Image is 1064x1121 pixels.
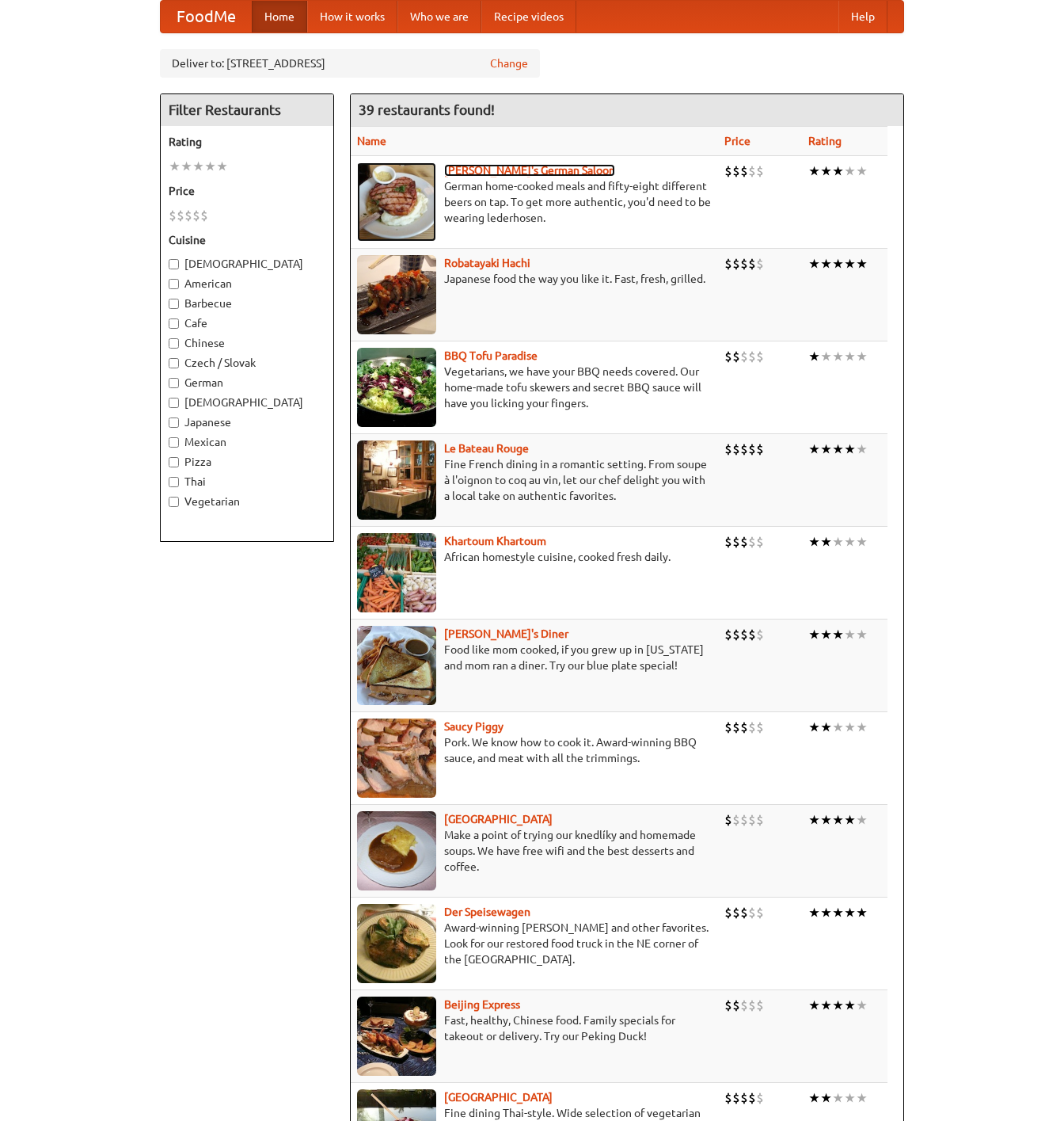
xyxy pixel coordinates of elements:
li: ★ [832,719,844,736]
li: ★ [856,162,868,180]
li: ★ [808,1089,820,1107]
p: Make a point of trying our knedlíky and homemade soups. We have free wifi and the best desserts a... [357,827,712,875]
li: ★ [832,162,844,180]
img: sallys.jpg [357,626,436,705]
li: ★ [832,626,844,643]
li: $ [732,1089,740,1107]
li: ★ [820,533,832,551]
li: ★ [808,904,820,921]
a: [PERSON_NAME]'s Diner [444,627,568,640]
li: ★ [844,348,856,365]
a: How it works [307,1,397,32]
img: speisewagen.jpg [357,904,436,983]
li: $ [748,440,756,458]
b: Saucy Piggy [444,720,503,733]
li: $ [724,162,732,180]
li: $ [724,533,732,551]
li: ★ [808,440,820,458]
li: ★ [808,348,820,365]
li: $ [748,904,756,921]
img: esthers.jpg [357,162,436,242]
a: Rating [808,135,842,147]
img: saucy.jpg [357,719,436,798]
li: ★ [820,1089,832,1107]
li: ★ [808,811,820,829]
h5: Cuisine [169,232,325,248]
a: Recipe videos [481,1,576,32]
li: $ [732,811,740,829]
li: $ [184,207,192,224]
li: ★ [856,811,868,829]
img: khartoum.jpg [357,533,436,612]
a: [GEOGRAPHIC_DATA] [444,1091,553,1104]
li: $ [748,719,756,736]
li: $ [740,997,748,1014]
a: Beijing Express [444,998,520,1011]
input: Czech / Slovak [169,358,179,368]
input: Barbecue [169,299,179,309]
input: Mexican [169,437,179,448]
h5: Price [169,183,325,199]
label: German [169,375,325,391]
li: ★ [844,811,856,829]
label: Thai [169,474,325,490]
li: ★ [832,811,844,829]
li: ★ [820,348,832,365]
li: $ [200,207,208,224]
li: ★ [808,719,820,736]
li: ★ [856,904,868,921]
li: $ [756,440,764,458]
li: ★ [844,533,856,551]
input: [DEMOGRAPHIC_DATA] [169,398,179,408]
li: $ [748,348,756,365]
label: Pizza [169,454,325,470]
li: $ [756,719,764,736]
li: $ [732,997,740,1014]
li: ★ [844,904,856,921]
input: Pizza [169,457,179,467]
li: ★ [844,1089,856,1107]
li: ★ [832,1089,844,1107]
li: $ [756,255,764,273]
li: ★ [192,158,204,175]
li: ★ [820,904,832,921]
li: $ [732,440,740,458]
a: FoodMe [161,1,252,32]
li: $ [192,207,200,224]
li: $ [756,811,764,829]
input: Cafe [169,318,179,329]
img: robatayaki.jpg [357,255,436,334]
label: Vegetarian [169,494,325,509]
li: $ [748,255,756,273]
li: $ [732,162,740,180]
b: [PERSON_NAME]'s German Saloon [444,164,615,177]
li: $ [740,811,748,829]
a: Robatayaki Hachi [444,257,530,269]
p: Pork. We know how to cook it. Award-winning BBQ sauce, and meat with all the trimmings. [357,734,712,766]
li: ★ [856,719,868,736]
li: ★ [832,348,844,365]
input: Chinese [169,338,179,349]
li: $ [740,440,748,458]
label: Czech / Slovak [169,355,325,371]
label: [DEMOGRAPHIC_DATA] [169,256,325,272]
b: [GEOGRAPHIC_DATA] [444,813,553,825]
li: $ [724,904,732,921]
li: ★ [832,904,844,921]
a: Who we are [397,1,481,32]
li: ★ [808,997,820,1014]
a: Khartoum Khartoum [444,535,546,547]
li: $ [732,348,740,365]
li: $ [748,997,756,1014]
label: American [169,276,325,292]
li: $ [756,162,764,180]
li: $ [732,904,740,921]
li: ★ [820,162,832,180]
li: ★ [856,440,868,458]
li: $ [740,719,748,736]
li: $ [732,533,740,551]
li: ★ [820,719,832,736]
